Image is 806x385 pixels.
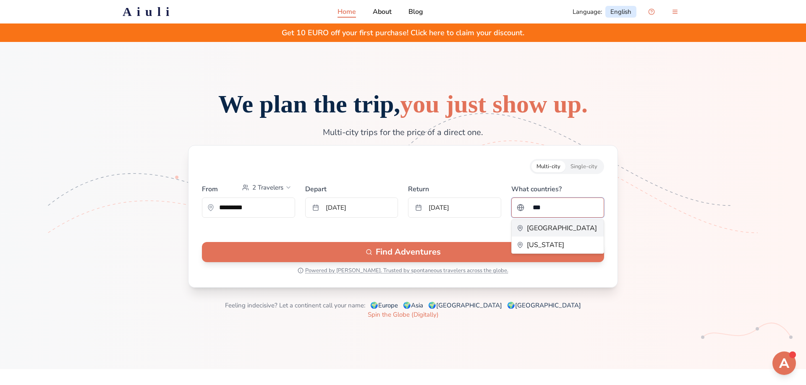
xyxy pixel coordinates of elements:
[123,4,174,19] h2: Aiuli
[403,301,423,310] a: 🌍Asia
[338,7,356,17] a: Home
[605,6,636,18] a: English
[368,310,439,319] a: Spin the Globe (Digitally)
[305,198,398,218] button: [DATE]
[370,301,398,310] a: 🌍Europe
[511,181,604,194] label: What countries?
[239,181,295,194] button: Select passengers
[298,267,508,274] button: Powered by [PERSON_NAME]. Trusted by spontaneous travelers across the globe.
[373,7,392,17] a: About
[643,3,660,20] button: Open support chat
[573,8,602,16] span: Language :
[109,4,188,19] a: Aiuli
[202,184,218,194] label: From
[408,7,423,17] a: Blog
[528,199,599,216] input: Search for a country
[772,351,796,375] button: Open support chat
[667,3,683,20] button: menu-button
[408,181,501,194] label: Return
[252,183,283,192] span: 2 Travelers
[400,90,588,118] span: you just show up.
[225,301,365,310] span: Feeling indecisive? Let a continent call your name:
[527,223,597,233] p: [GEOGRAPHIC_DATA]
[527,240,564,250] p: [US_STATE]
[565,161,602,172] button: Single-city
[305,181,398,194] label: Depart
[774,353,794,373] img: Support
[408,198,501,218] button: [DATE]
[531,161,565,172] button: Multi-city
[218,90,588,118] span: We plan the trip,
[530,159,604,174] div: Trip style
[262,127,544,138] p: Multi-city trips for the price of a direct one.
[428,301,502,310] a: 🌍[GEOGRAPHIC_DATA]
[305,267,508,274] span: Powered by [PERSON_NAME]. Trusted by spontaneous travelers across the globe.
[202,242,604,262] button: Find Adventures
[507,301,581,310] a: 🌍[GEOGRAPHIC_DATA]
